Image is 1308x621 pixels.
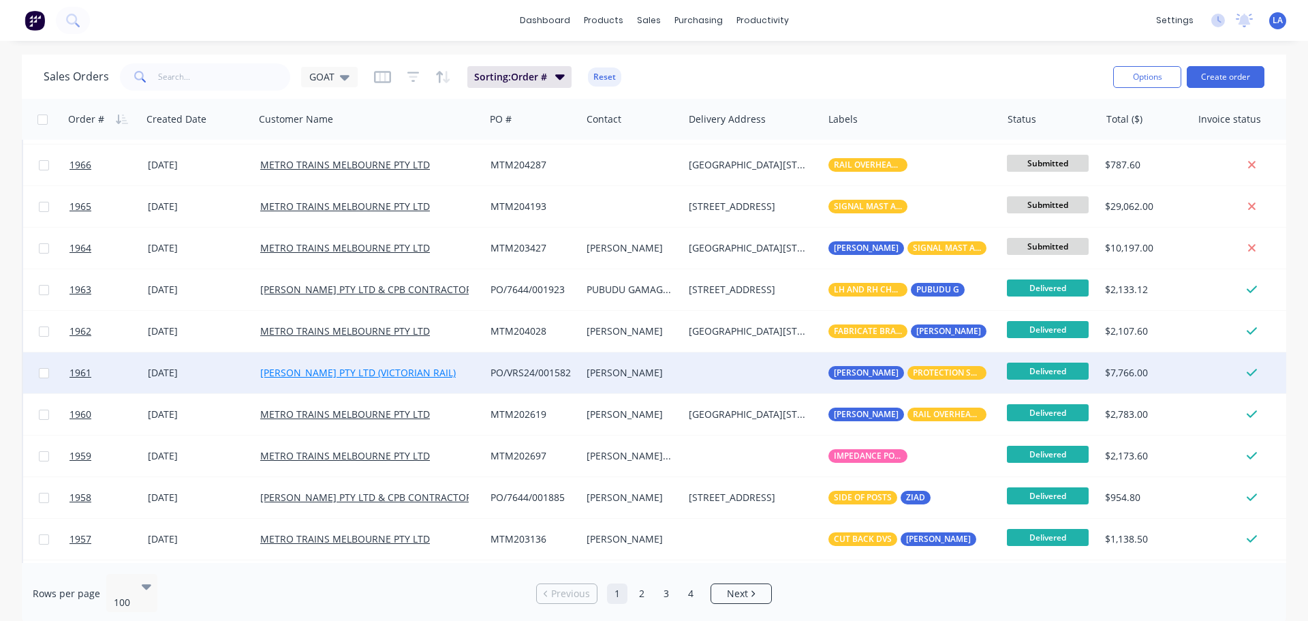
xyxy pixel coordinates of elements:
[656,584,676,604] a: Page 3
[1007,446,1089,463] span: Delivered
[148,158,249,172] div: [DATE]
[588,67,621,87] button: Reset
[148,241,249,255] div: [DATE]
[490,408,572,421] div: MTM202619
[69,241,91,255] span: 1964
[1113,66,1181,88] button: Options
[587,532,673,546] div: [PERSON_NAME]
[587,241,673,255] div: [PERSON_NAME]
[1105,491,1182,504] div: $954.80
[260,324,430,337] a: METRO TRAINS MELBOURNE PTY LTD
[309,70,334,84] span: GOAT
[69,366,91,380] span: 1961
[474,70,547,84] span: Sorting: Order #
[828,449,907,463] button: IMPEDANCE POSTS
[1105,283,1182,297] div: $2,133.12
[260,491,516,504] a: [PERSON_NAME] PTY LTD & CPB CONTRACTORS PTY LTD
[69,449,91,463] span: 1959
[25,10,45,31] img: Factory
[551,587,590,601] span: Previous
[834,158,902,172] span: RAIL OVERHEAD ITEMS
[916,283,959,297] span: PUBUDU G
[260,283,516,296] a: [PERSON_NAME] PTY LTD & CPB CONTRACTORS PTY LTD
[828,491,931,504] button: SIDE OF POSTSZIAD
[537,587,597,601] a: Previous page
[260,408,430,421] a: METRO TRAINS MELBOURNE PTY LTD
[1105,408,1182,421] div: $2,783.00
[828,283,965,297] button: LH AND RH CHANNELSPUBUDU G
[69,436,148,476] a: 1959
[490,449,572,463] div: MTM202697
[1105,366,1182,380] div: $7,766.00
[587,283,673,297] div: PUBUDU GAMAGEDERA
[689,200,811,213] div: [STREET_ADDRESS]
[834,366,899,380] span: [PERSON_NAME]
[834,200,902,213] span: SIGNAL MAST ASSEMBLY
[69,228,148,269] a: 1964
[828,408,986,421] button: [PERSON_NAME]RAIL OVERHEAD ITEMS
[828,324,986,338] button: FABRICATE BRACKETS[PERSON_NAME]
[1007,238,1089,255] span: Submitted
[587,366,673,380] div: [PERSON_NAME]
[906,491,925,504] span: ZIAD
[467,66,572,88] button: Sorting:Order #
[33,587,100,601] span: Rows per page
[69,186,148,227] a: 1965
[69,269,148,310] a: 1963
[69,200,91,213] span: 1965
[1106,112,1142,126] div: Total ($)
[834,241,899,255] span: [PERSON_NAME]
[1149,10,1200,31] div: settings
[1105,449,1182,463] div: $2,173.60
[1105,532,1182,546] div: $1,138.50
[834,408,899,421] span: [PERSON_NAME]
[148,366,249,380] div: [DATE]
[69,519,148,560] a: 1957
[1008,112,1036,126] div: Status
[69,158,91,172] span: 1966
[490,532,572,546] div: MTM203136
[828,366,986,380] button: [PERSON_NAME]PROTECTION SCREENS
[689,283,811,297] div: [STREET_ADDRESS]
[913,366,981,380] span: PROTECTION SCREENS
[587,491,673,504] div: [PERSON_NAME]
[630,10,668,31] div: sales
[69,394,148,435] a: 1960
[577,10,630,31] div: products
[490,241,572,255] div: MTM203427
[834,532,892,546] span: CUT BACK DVS
[828,112,858,126] div: Labels
[69,477,148,518] a: 1958
[148,200,249,213] div: [DATE]
[260,366,456,379] a: [PERSON_NAME] PTY LTD (VICTORIAN RAIL)
[68,112,104,126] div: Order #
[689,324,811,338] div: [GEOGRAPHIC_DATA][STREET_ADDRESS]
[531,584,777,604] ul: Pagination
[146,112,206,126] div: Created Date
[260,200,430,213] a: METRO TRAINS MELBOURNE PTY LTD
[1007,404,1089,421] span: Delivered
[148,283,249,297] div: [DATE]
[681,584,701,604] a: Page 4
[513,10,577,31] a: dashboard
[69,145,148,185] a: 1966
[260,449,430,462] a: METRO TRAINS MELBOURNE PTY LTD
[828,158,907,172] button: RAIL OVERHEAD ITEMS
[607,584,627,604] a: Page 1 is your current page
[828,241,986,255] button: [PERSON_NAME]SIGNAL MAST ASSEMBLY
[490,283,572,297] div: PO/7644/001923
[1007,529,1089,546] span: Delivered
[490,324,572,338] div: MTM204028
[69,352,148,393] a: 1961
[148,449,249,463] div: [DATE]
[1007,196,1089,213] span: Submitted
[632,584,652,604] a: Page 2
[1105,200,1182,213] div: $29,062.00
[711,587,771,601] a: Next page
[1273,14,1283,27] span: LA
[916,324,981,338] span: [PERSON_NAME]
[913,241,981,255] span: SIGNAL MAST ASSEMBLY
[730,10,796,31] div: productivity
[689,408,811,421] div: [GEOGRAPHIC_DATA][STREET_ADDRESS]
[1007,279,1089,297] span: Delivered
